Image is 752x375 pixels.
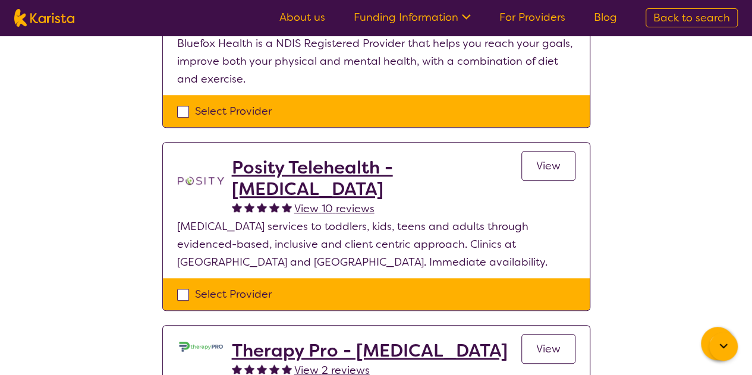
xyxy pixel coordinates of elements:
img: fullstar [244,202,254,212]
span: Back to search [653,11,730,25]
img: fullstar [232,202,242,212]
a: Posity Telehealth - [MEDICAL_DATA] [232,157,521,200]
img: fullstar [257,364,267,374]
img: fullstar [244,364,254,374]
span: View [536,159,561,173]
button: Channel Menu [701,327,734,360]
img: fullstar [232,364,242,374]
img: fullstar [269,364,279,374]
img: fullstar [282,202,292,212]
span: View 10 reviews [294,201,375,216]
a: About us [279,10,325,24]
img: Karista logo [14,9,74,27]
img: ijun2s9xl1permc7em0y.jpg [177,340,225,353]
a: View [521,334,575,364]
img: fullstar [269,202,279,212]
span: View [536,342,561,356]
a: Blog [594,10,617,24]
p: Bluefox Health is a NDIS Registered Provider that helps you reach your goals, improve both your p... [177,34,575,88]
img: t1bslo80pcylnzwjhndq.png [177,157,225,204]
a: Therapy Pro - [MEDICAL_DATA] [232,340,508,361]
a: Back to search [646,8,738,27]
a: For Providers [499,10,565,24]
img: fullstar [257,202,267,212]
a: Funding Information [354,10,471,24]
a: View 10 reviews [294,200,375,218]
p: [MEDICAL_DATA] services to toddlers, kids, teens and adults through evidenced-based, inclusive an... [177,218,575,271]
a: View [521,151,575,181]
img: fullstar [282,364,292,374]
